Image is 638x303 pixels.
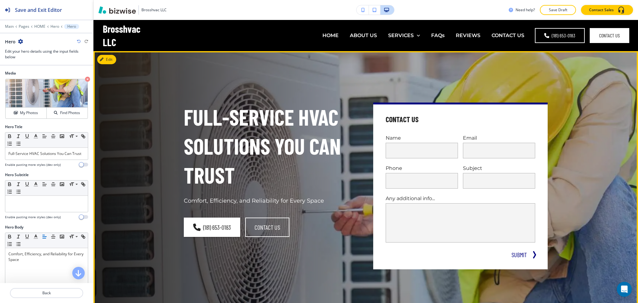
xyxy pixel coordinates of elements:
[5,172,29,178] h2: Hero Subtitle
[184,103,358,190] p: Full-Service HVAC Solutions You Can Trust
[5,70,88,76] h2: Media
[11,290,83,296] p: Back
[184,218,240,237] a: (181) 653-0183
[386,114,419,124] h4: Contact Us
[19,24,29,29] button: Pages
[98,6,136,14] img: Bizwise Logo
[245,218,289,237] button: CONTACT US
[5,124,22,130] h2: Hero Title
[67,24,76,29] p: Hero
[589,7,614,13] p: Contact Sales
[590,28,629,43] button: Contact Us
[8,251,85,262] p: Comfort, Efficiency, and Reliability for Every Space
[5,224,23,230] h2: Hero Body
[322,32,339,39] p: HOME
[6,108,47,118] button: My Photos
[431,32,445,39] p: FAQs
[103,22,151,49] h4: Brosshvac LLC
[5,79,88,119] div: My PhotosFind Photos
[64,24,79,29] button: Hero
[548,7,568,13] p: Save Draft
[509,250,529,259] button: SUBMIT
[463,134,535,142] p: Email
[492,32,524,39] p: CONTACT US
[617,282,632,297] div: Open Intercom Messenger
[97,55,116,64] button: Edit
[386,165,458,172] p: Phone
[8,151,85,156] p: Full-Service HVAC Solutions You Can Trust
[47,108,88,118] button: Find Photos
[540,5,576,15] button: Save Draft
[60,110,80,116] h4: Find Photos
[5,38,16,45] h2: Hero
[535,28,585,43] a: (181) 653-0183
[141,7,167,13] h3: Brosshvac LLC
[5,49,88,60] h3: Edit your hero details using the input fields below
[10,288,83,298] button: Back
[5,24,14,29] button: Main
[456,32,480,39] p: REVIEWS
[15,6,62,14] h2: Save and Exit Editor
[34,24,45,29] button: HOME
[184,197,358,205] p: Comfort, Efficiency, and Reliability for Every Space
[50,24,59,29] button: Hero
[5,215,61,219] h4: Enable pasting more styles (dev only)
[350,32,377,39] p: ABOUT US
[581,5,633,15] button: Contact Sales
[20,110,38,116] h4: My Photos
[516,7,535,13] h3: Need help?
[386,195,535,202] p: Any additional info...
[386,134,458,142] p: Name
[98,5,167,15] button: Brosshvac LLC
[388,32,414,39] p: SERVICES
[463,165,535,172] p: Subject
[5,162,61,167] h4: Enable pasting more styles (dev only)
